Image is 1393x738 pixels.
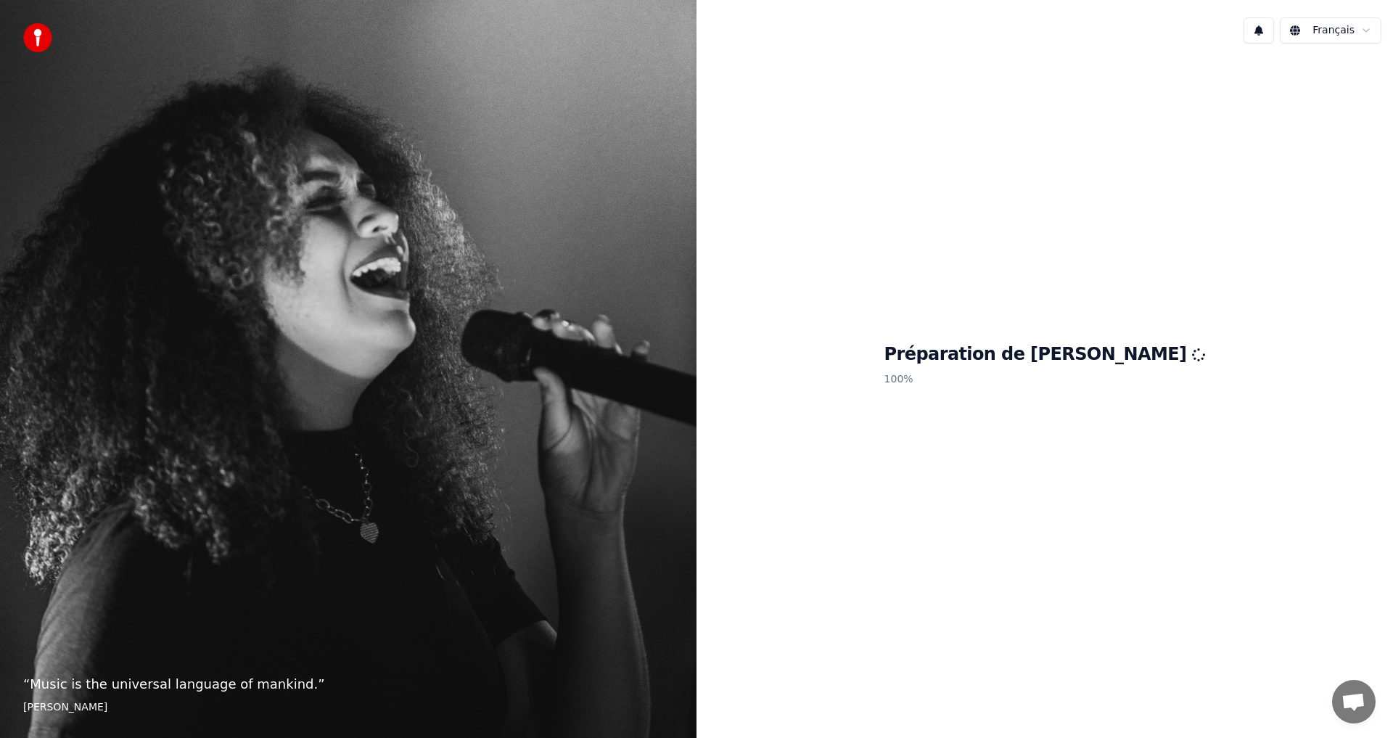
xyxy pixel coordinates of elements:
h1: Préparation de [PERSON_NAME] [884,343,1206,366]
img: youka [23,23,52,52]
p: 100 % [884,366,1206,393]
a: Ouvrir le chat [1332,680,1376,723]
footer: [PERSON_NAME] [23,700,673,715]
p: “ Music is the universal language of mankind. ” [23,674,673,694]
